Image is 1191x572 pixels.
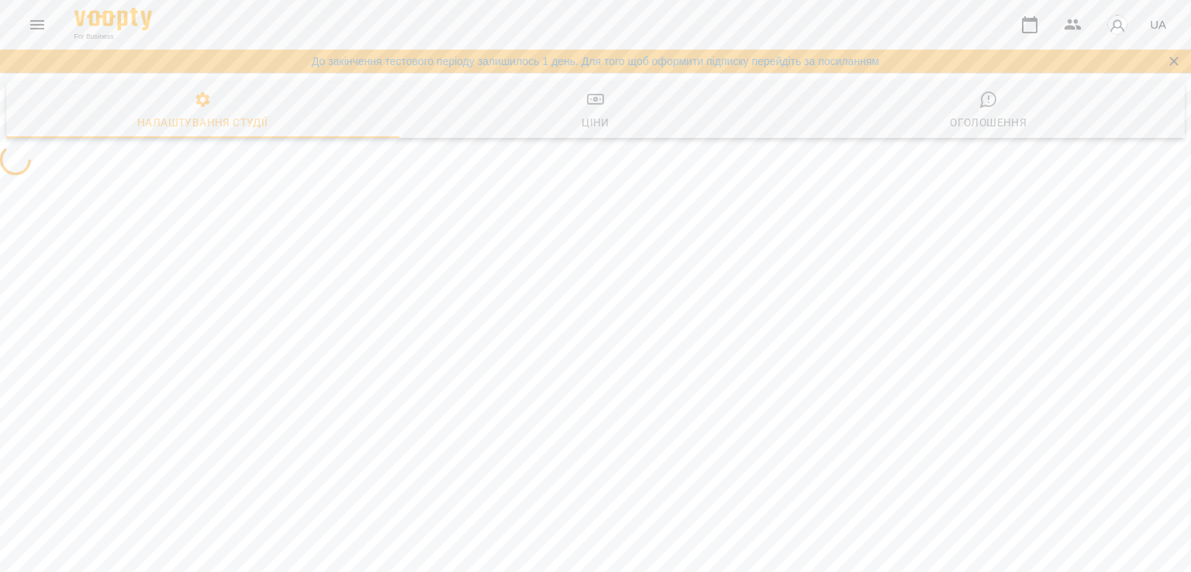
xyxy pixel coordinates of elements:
img: avatar_s.png [1106,14,1128,36]
a: До закінчення тестового періоду залишилось 1 день. Для того щоб оформити підписку перейдіть за по... [312,53,879,69]
span: For Business [74,32,152,42]
div: Ціни [582,113,609,132]
div: Оголошення [950,113,1027,132]
button: Menu [19,6,56,43]
button: Закрити сповіщення [1163,50,1185,72]
div: Налаштування студії [137,113,268,132]
button: UA [1144,10,1172,39]
span: UA [1150,16,1166,33]
img: Voopty Logo [74,8,152,30]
